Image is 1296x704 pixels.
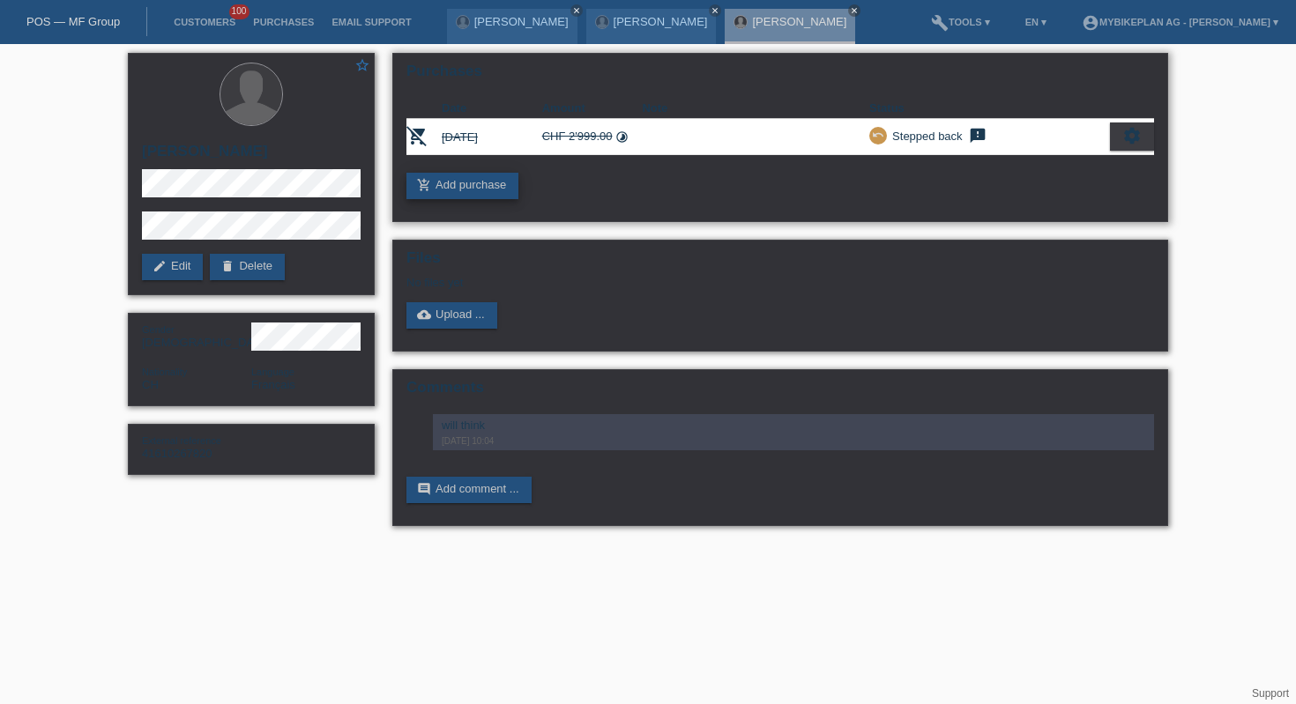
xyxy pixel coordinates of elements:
a: Customers [165,17,244,27]
td: [DATE] [442,119,542,155]
h2: [PERSON_NAME] [142,143,361,169]
i: delete [220,259,235,273]
i: close [711,6,719,15]
th: Status [869,98,1110,119]
a: Email Support [323,17,420,27]
a: commentAdd comment ... [406,477,532,503]
a: Purchases [244,17,323,27]
th: Amount [542,98,643,119]
a: editEdit [142,254,203,280]
a: [PERSON_NAME] [752,15,846,28]
i: star_border [354,57,370,73]
a: EN ▾ [1017,17,1055,27]
div: 41610267820 [142,434,251,460]
a: account_circleMybikeplan AG - [PERSON_NAME] ▾ [1073,17,1287,27]
span: 100 [229,4,250,19]
i: 36 instalments [615,130,629,144]
i: feedback [967,127,988,145]
div: Stepped back [887,127,963,145]
i: close [850,6,859,15]
i: undo [872,129,884,141]
i: cloud_upload [417,308,431,322]
a: deleteDelete [210,254,285,280]
a: add_shopping_cartAdd purchase [406,173,518,199]
th: Note [642,98,869,119]
h2: Files [406,249,1154,276]
div: will think [442,419,1145,432]
h2: Comments [406,379,1154,405]
i: comment [417,482,431,496]
i: add_shopping_cart [417,178,431,192]
span: Switzerland [142,378,159,391]
i: settings [1122,126,1142,145]
th: Date [442,98,542,119]
span: Gender [142,324,175,335]
div: No files yet [406,276,945,289]
a: POS — MF Group [26,15,120,28]
a: star_border [354,57,370,76]
i: account_circle [1082,14,1099,32]
span: External reference [142,435,221,446]
span: Français [251,378,295,391]
a: Support [1252,687,1289,700]
span: Nationality [142,367,187,377]
span: Language [251,367,294,377]
h2: Purchases [406,63,1154,89]
a: close [709,4,721,17]
a: [PERSON_NAME] [474,15,569,28]
div: [DATE] 10:04 [442,436,1145,446]
td: CHF 2'999.00 [542,119,643,155]
div: [DEMOGRAPHIC_DATA] [142,322,251,349]
i: build [931,14,949,32]
a: close [570,4,583,17]
a: buildTools ▾ [922,17,999,27]
a: [PERSON_NAME] [614,15,708,28]
i: close [572,6,581,15]
a: cloud_uploadUpload ... [406,302,497,329]
a: close [848,4,860,17]
i: edit [153,259,167,273]
i: POSP00025656 [406,125,428,146]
